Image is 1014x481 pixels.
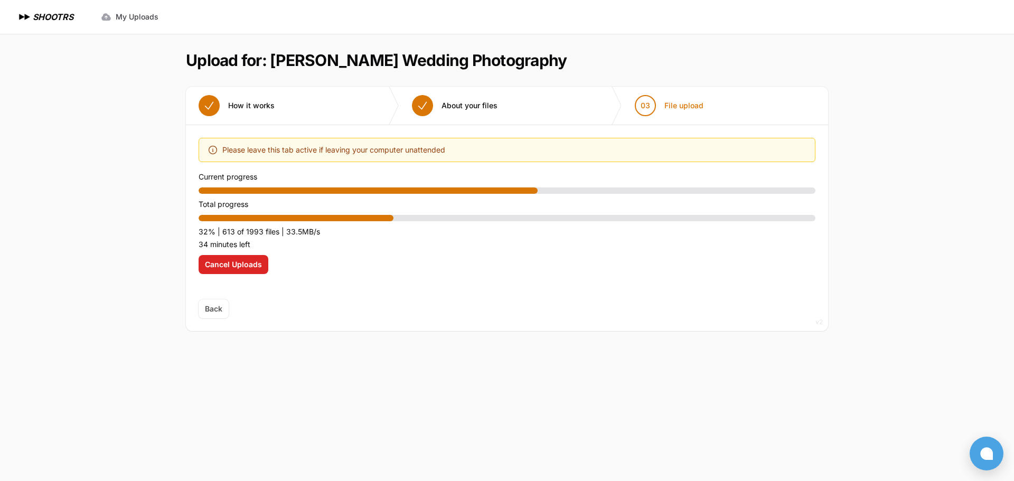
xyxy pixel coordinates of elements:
button: Open chat window [970,437,1003,470]
a: SHOOTRS SHOOTRS [17,11,73,23]
span: Cancel Uploads [205,259,262,270]
p: 34 minutes left [199,238,815,251]
img: SHOOTRS [17,11,33,23]
div: v2 [815,316,823,328]
p: 32% | 613 of 1993 files | 33.5MB/s [199,225,815,238]
button: About your files [399,87,510,125]
span: File upload [664,100,703,111]
span: About your files [442,100,497,111]
a: My Uploads [95,7,165,26]
button: How it works [186,87,287,125]
span: My Uploads [116,12,158,22]
button: 03 File upload [622,87,716,125]
p: Current progress [199,171,815,183]
span: 03 [641,100,650,111]
button: Cancel Uploads [199,255,268,274]
span: Please leave this tab active if leaving your computer unattended [222,144,445,156]
h1: Upload for: [PERSON_NAME] Wedding Photography [186,51,567,70]
h1: SHOOTRS [33,11,73,23]
span: How it works [228,100,275,111]
p: Total progress [199,198,815,211]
